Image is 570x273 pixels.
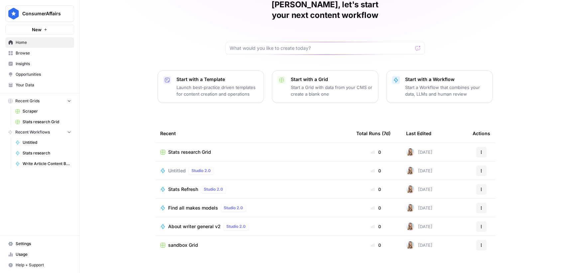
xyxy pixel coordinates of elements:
span: Untitled [23,139,71,145]
span: Write Article Content Brief [23,161,71,167]
div: [DATE] [406,223,432,230]
img: 6lzcvtqrom6glnstmpsj9w10zs8o [406,223,414,230]
span: Find all makes models [168,205,218,211]
span: Studio 2.0 [224,205,243,211]
span: Studio 2.0 [226,224,246,229]
a: Browse [5,48,74,58]
span: Opportunities [16,71,71,77]
span: Usage [16,251,71,257]
button: Start with a GridStart a Grid with data from your CMS or create a blank one [272,70,378,103]
span: Stats research Grid [168,149,211,155]
span: Untitled [168,167,186,174]
div: 0 [356,149,396,155]
button: Start with a TemplateLaunch best-practice driven templates for content creation and operations [158,70,264,103]
span: Stats research Grid [23,119,71,125]
a: Settings [5,238,74,249]
a: Stats research Grid [12,117,74,127]
span: Recent Grids [15,98,40,104]
div: 0 [356,223,396,230]
a: Opportunities [5,69,74,80]
span: Settings [16,241,71,247]
p: Launch best-practice driven templates for content creation and operations [176,84,258,97]
div: [DATE] [406,241,432,249]
a: Untitled [12,137,74,148]
div: Last Edited [406,124,431,142]
a: Stats RefreshStudio 2.0 [160,185,346,193]
span: sandbox Grid [168,242,198,248]
span: Studio 2.0 [191,168,211,174]
a: Write Article Content Brief [12,158,74,169]
div: 0 [356,242,396,248]
button: Help + Support [5,260,74,270]
p: Start a Grid with data from your CMS or create a blank one [291,84,373,97]
div: 0 [356,205,396,211]
a: About writer general v2Studio 2.0 [160,223,346,230]
p: Start with a Grid [291,76,373,83]
a: Scraper [12,106,74,117]
span: Recent Workflows [15,129,50,135]
span: Home [16,40,71,45]
a: Your Data [5,80,74,90]
a: Stats research [12,148,74,158]
div: Recent [160,124,346,142]
a: Usage [5,249,74,260]
span: Insights [16,61,71,67]
button: Start with a WorkflowStart a Workflow that combines your data, LLMs and human review [386,70,493,103]
img: 6lzcvtqrom6glnstmpsj9w10zs8o [406,148,414,156]
span: About writer general v2 [168,223,221,230]
div: Total Runs (7d) [356,124,391,142]
div: [DATE] [406,167,432,175]
span: Stats Refresh [168,186,198,193]
img: 6lzcvtqrom6glnstmpsj9w10zs8o [406,185,414,193]
img: ConsumerAffairs Logo [8,8,20,20]
a: Find all makes modelsStudio 2.0 [160,204,346,212]
a: Stats research Grid [160,149,346,155]
span: Studio 2.0 [204,186,223,192]
a: sandbox Grid [160,242,346,248]
button: Workspace: ConsumerAffairs [5,5,74,22]
div: [DATE] [406,204,432,212]
span: ConsumerAffairs [22,10,62,17]
img: 6lzcvtqrom6glnstmpsj9w10zs8o [406,167,414,175]
a: UntitledStudio 2.0 [160,167,346,175]
div: Actions [473,124,490,142]
div: [DATE] [406,185,432,193]
button: New [5,25,74,35]
span: Stats research [23,150,71,156]
span: Browse [16,50,71,56]
p: Start a Workflow that combines your data, LLMs and human review [405,84,487,97]
img: 6lzcvtqrom6glnstmpsj9w10zs8o [406,241,414,249]
span: Your Data [16,82,71,88]
div: 0 [356,167,396,174]
span: Scraper [23,108,71,114]
div: [DATE] [406,148,432,156]
a: Insights [5,58,74,69]
img: 6lzcvtqrom6glnstmpsj9w10zs8o [406,204,414,212]
button: Recent Grids [5,96,74,106]
div: 0 [356,186,396,193]
p: Start with a Template [176,76,258,83]
span: New [32,26,42,33]
p: Start with a Workflow [405,76,487,83]
a: Home [5,37,74,48]
span: Help + Support [16,262,71,268]
input: What would you like to create today? [230,45,412,51]
button: Recent Workflows [5,127,74,137]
